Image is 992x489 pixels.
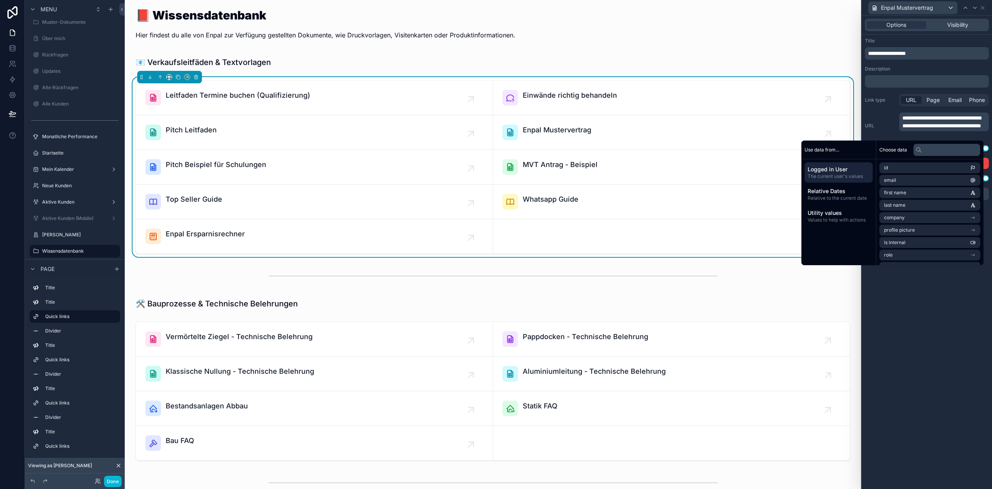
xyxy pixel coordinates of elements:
[30,212,120,225] a: Aktive Kunden (Mobile)
[42,68,118,74] label: Updates
[42,150,118,156] label: Startseite
[899,113,989,131] div: scrollable content
[808,187,870,195] span: Relative Dates
[42,84,118,91] label: Alte Rückfragen
[166,125,217,135] span: Pitch Leitfaden
[801,159,876,229] div: scrollable content
[136,219,493,253] a: Enpal Ersparnisrechner
[30,49,120,61] a: Rückfragen
[45,285,117,291] label: Title
[865,97,896,103] label: Link type
[30,147,120,159] a: Startseite
[136,185,493,219] a: Top Seller Guide
[45,385,117,392] label: Title
[808,217,870,223] span: Values to help with actions
[42,199,108,205] label: Aktive Kunden
[45,357,117,363] label: Quick links
[42,248,115,254] label: Wissensdatenbank
[30,196,120,208] a: Aktive Kunden
[166,194,222,205] span: Top Seller Guide
[136,115,493,150] a: Pitch Leitfaden
[45,429,117,435] label: Title
[948,96,962,104] span: Email
[30,163,120,176] a: Mein Kalender
[45,299,117,305] label: Title
[42,35,118,42] label: Über mich
[41,265,55,273] span: Page
[865,47,989,60] div: scrollable content
[25,278,125,473] div: scrollable content
[865,38,875,44] label: Title
[41,5,57,13] span: Menu
[805,147,839,153] span: Use data from...
[865,75,989,88] div: scrollable content
[30,98,120,110] a: Alle Kunden
[865,123,896,129] label: URL
[42,19,118,25] label: Muster-Dokumente
[42,101,118,107] label: Alle Kunden
[30,229,120,241] a: [PERSON_NAME]
[30,130,120,143] a: Monatliche Performance
[166,90,310,101] span: Leitfaden Termine buchen (Qualifizierung)
[42,134,118,140] label: Monatliche Performance
[523,125,591,135] span: Enpal Mustervertrag
[136,81,493,115] a: Leitfaden Termine buchen (Qualifizierung)
[42,52,118,58] label: Rückfragen
[166,229,245,239] span: Enpal Ersparnisrechner
[42,215,108,222] label: Aktive Kunden (Mobile)
[886,21,906,29] span: Options
[808,173,870,179] span: The current user's values
[808,165,870,173] span: Logged in User
[30,32,120,45] a: Über mich
[30,16,120,28] a: Muster-Dokumente
[45,313,114,320] label: Quick links
[28,463,92,469] span: Viewing as [PERSON_NAME]
[30,65,120,77] a: Updates
[879,147,907,153] span: Choose data
[927,96,940,104] span: Page
[45,342,117,348] label: Title
[45,457,117,464] label: Divider
[493,115,850,150] a: Enpal Mustervertrag
[42,166,108,172] label: Mein Kalender
[947,21,968,29] span: Visibility
[868,1,958,14] button: Enpal Mustervertrag
[45,328,117,334] label: Divider
[523,159,598,170] span: MVT Antrag - Beispiel
[30,245,120,257] a: Wissensdatenbank
[493,185,850,219] a: Whatsapp Guide
[881,4,933,12] span: Enpal Mustervertrag
[45,443,117,449] label: Quick links
[166,159,266,170] span: Pitch Beispiel für Schulungen
[906,96,916,104] span: URL
[865,66,890,72] label: Description
[30,81,120,94] a: Alte Rückfragen
[42,183,118,189] label: Neue Kunden
[493,81,850,115] a: Einwände richtig behandeln
[808,209,870,217] span: Utility values
[523,90,617,101] span: Einwände richtig behandeln
[969,96,985,104] span: Phone
[493,150,850,185] a: MVT Antrag - Beispiel
[136,150,493,185] a: Pitch Beispiel für Schulungen
[30,179,120,192] a: Neue Kunden
[808,195,870,201] span: Relative to the current date
[45,371,117,377] label: Divider
[45,400,117,406] label: Quick links
[45,414,117,420] label: Divider
[104,476,122,487] button: Done
[42,232,118,238] label: [PERSON_NAME]
[523,194,578,205] span: Whatsapp Guide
